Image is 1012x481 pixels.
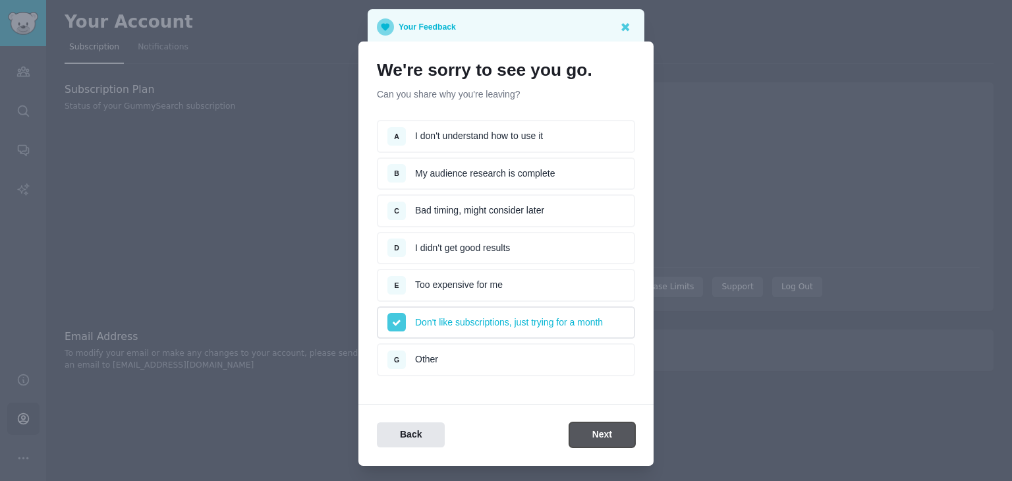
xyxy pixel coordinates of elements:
span: D [394,244,399,252]
p: Can you share why you're leaving? [377,88,635,101]
span: C [394,207,399,215]
button: Back [377,422,445,448]
span: G [394,356,399,364]
span: B [394,169,399,177]
span: A [394,132,399,140]
h1: We're sorry to see you go. [377,60,635,81]
p: Your Feedback [399,18,456,36]
span: E [394,281,399,289]
button: Next [569,422,635,448]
